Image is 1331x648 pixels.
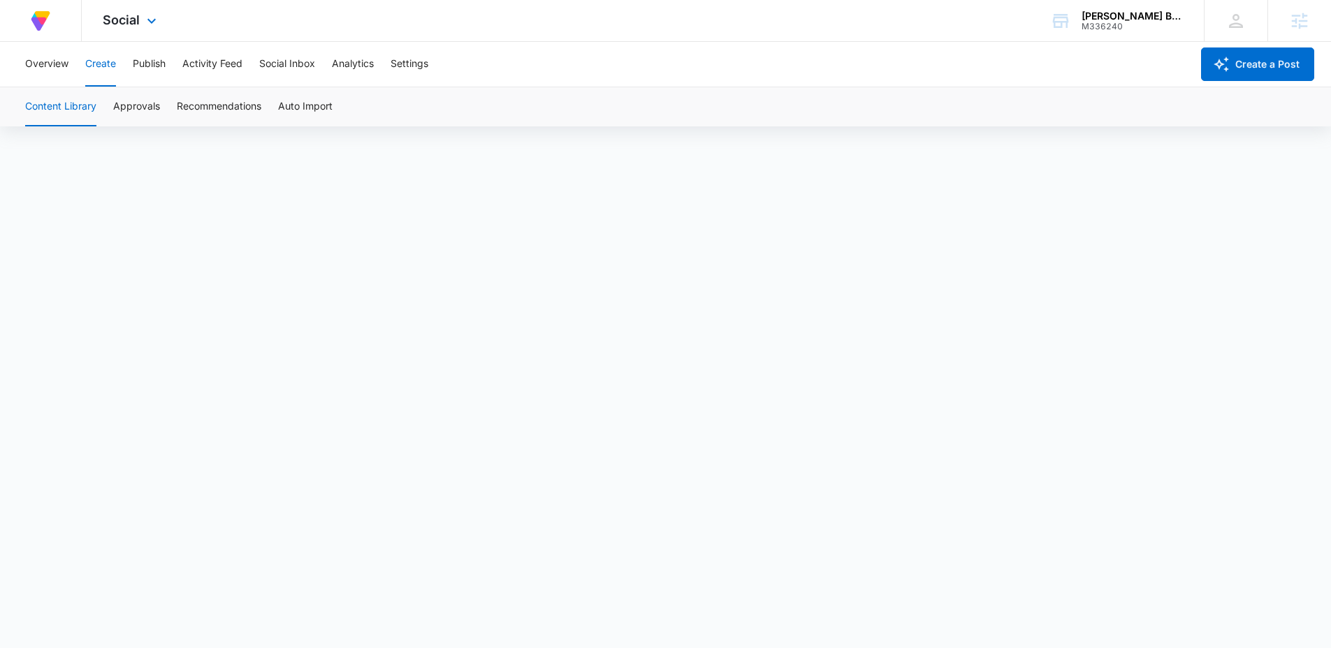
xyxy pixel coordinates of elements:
[85,42,116,87] button: Create
[113,87,160,126] button: Approvals
[259,42,315,87] button: Social Inbox
[28,8,53,34] img: Volusion
[278,87,333,126] button: Auto Import
[103,13,140,27] span: Social
[25,42,68,87] button: Overview
[391,42,428,87] button: Settings
[1201,47,1314,81] button: Create a Post
[133,42,166,87] button: Publish
[1082,10,1184,22] div: account name
[1082,22,1184,31] div: account id
[332,42,374,87] button: Analytics
[25,87,96,126] button: Content Library
[177,87,261,126] button: Recommendations
[182,42,242,87] button: Activity Feed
